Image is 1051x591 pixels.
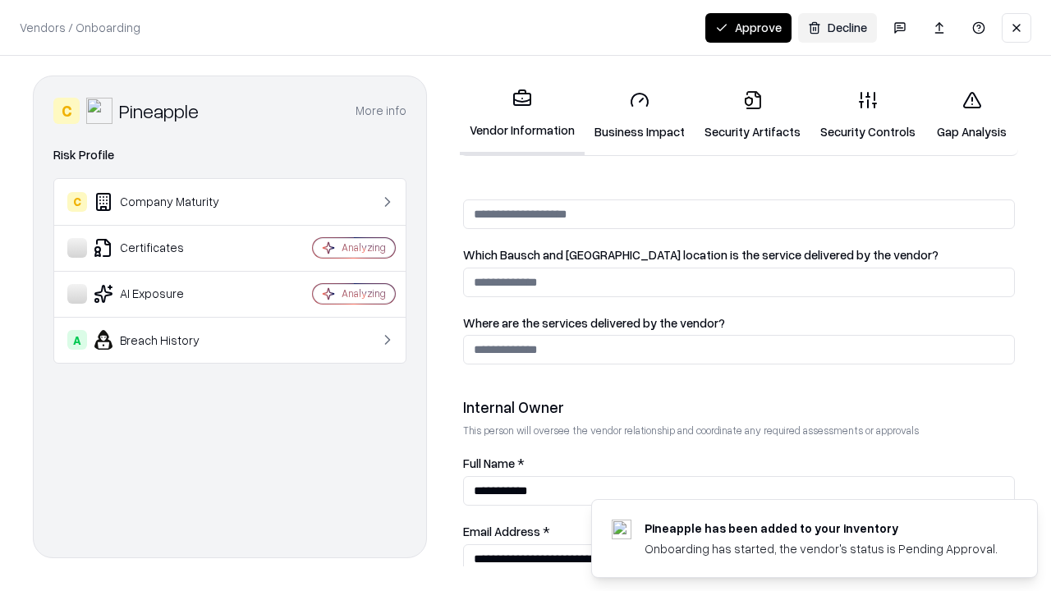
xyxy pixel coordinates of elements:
[695,77,810,153] a: Security Artifacts
[86,98,112,124] img: Pineapple
[925,77,1018,153] a: Gap Analysis
[612,520,631,539] img: pineappleenergy.com
[463,317,1015,329] label: Where are the services delivered by the vendor?
[53,145,406,165] div: Risk Profile
[67,330,264,350] div: Breach History
[463,397,1015,417] div: Internal Owner
[342,241,386,254] div: Analyzing
[67,330,87,350] div: A
[67,284,264,304] div: AI Exposure
[463,424,1015,438] p: This person will oversee the vendor relationship and coordinate any required assessments or appro...
[67,238,264,258] div: Certificates
[53,98,80,124] div: C
[463,525,1015,538] label: Email Address *
[810,77,925,153] a: Security Controls
[705,13,792,43] button: Approve
[645,540,998,557] div: Onboarding has started, the vendor's status is Pending Approval.
[645,520,998,537] div: Pineapple has been added to your inventory
[356,96,406,126] button: More info
[20,19,140,36] p: Vendors / Onboarding
[67,192,264,212] div: Company Maturity
[585,77,695,153] a: Business Impact
[342,286,386,300] div: Analyzing
[798,13,877,43] button: Decline
[463,457,1015,470] label: Full Name *
[463,249,1015,261] label: Which Bausch and [GEOGRAPHIC_DATA] location is the service delivered by the vendor?
[67,192,87,212] div: C
[460,76,585,155] a: Vendor Information
[119,98,199,124] div: Pineapple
